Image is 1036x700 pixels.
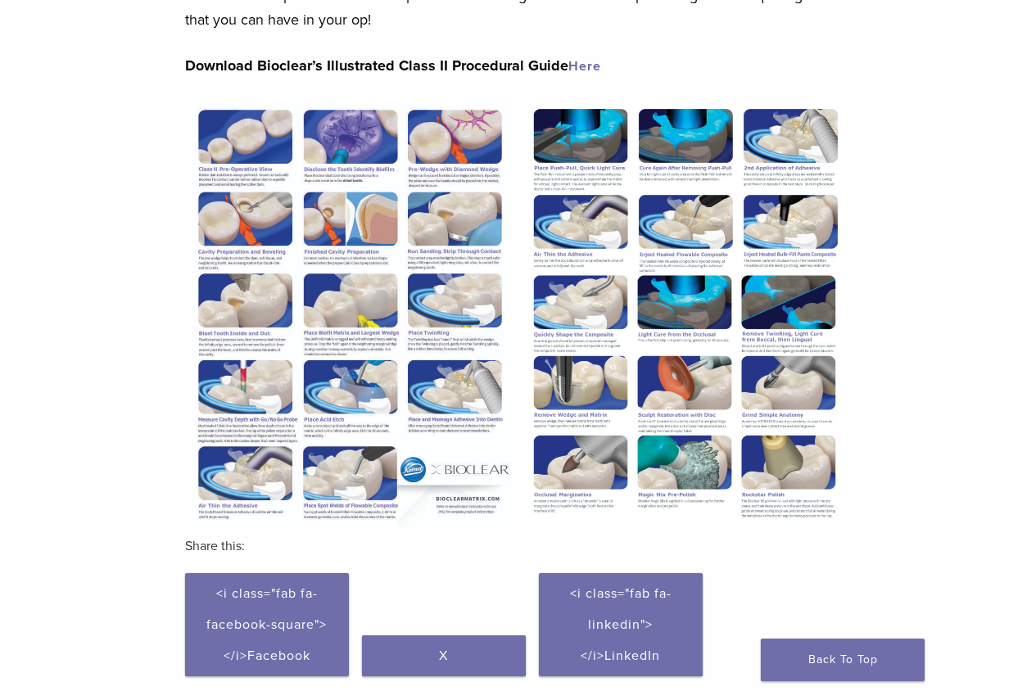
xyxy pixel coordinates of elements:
a: Back To Top [761,639,925,681]
span: <i class="fab fa-linkedin"></i>LinkedIn [570,585,672,664]
h3: Share this: [185,526,851,566]
a: <i class="fab fa-facebook-square"></i>Facebook [185,573,349,676]
strong: Download Bioclear’s Illustrated Class II Procedural Guide [185,56,601,75]
span: <i class="fab fa-facebook-square"></i>Facebook [206,585,327,664]
a: <i class="fab fa-linkedin"></i>LinkedIn [539,573,703,676]
a: X [362,635,526,676]
a: Here [568,58,601,75]
span: X [439,648,448,664]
